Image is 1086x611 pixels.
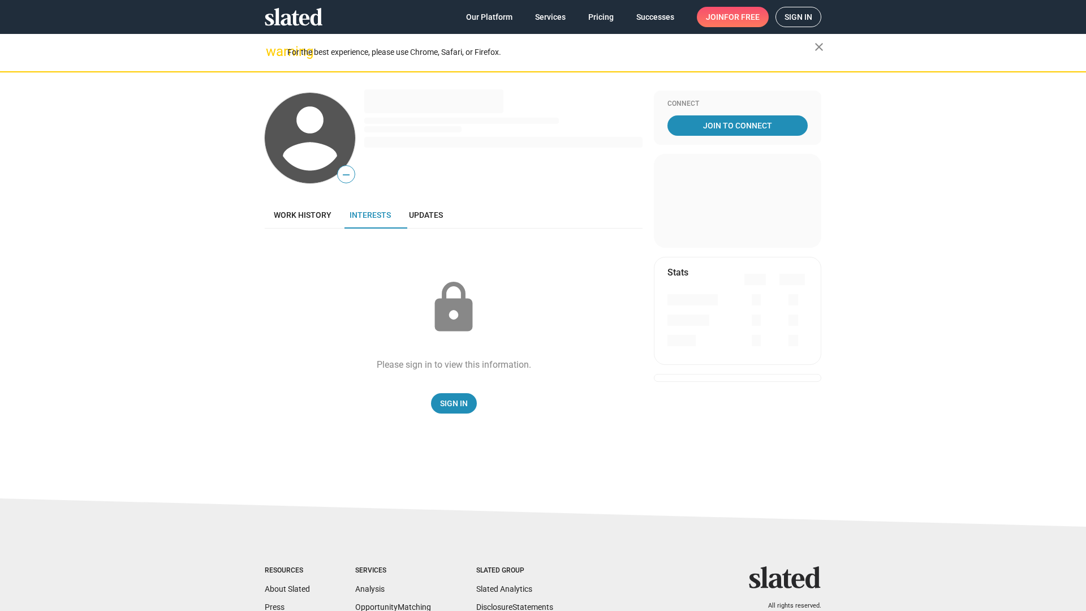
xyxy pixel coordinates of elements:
[409,210,443,220] span: Updates
[667,100,808,109] div: Connect
[341,201,400,229] a: Interests
[667,115,808,136] a: Join To Connect
[466,7,512,27] span: Our Platform
[377,359,531,371] div: Please sign in to view this information.
[476,566,553,575] div: Slated Group
[579,7,623,27] a: Pricing
[670,115,805,136] span: Join To Connect
[338,167,355,182] span: —
[457,7,522,27] a: Our Platform
[667,266,688,278] mat-card-title: Stats
[706,7,760,27] span: Join
[775,7,821,27] a: Sign in
[425,279,482,336] mat-icon: lock
[697,7,769,27] a: Joinfor free
[812,40,826,54] mat-icon: close
[588,7,614,27] span: Pricing
[265,566,310,575] div: Resources
[476,584,532,593] a: Slated Analytics
[627,7,683,27] a: Successes
[265,584,310,593] a: About Slated
[526,7,575,27] a: Services
[274,210,331,220] span: Work history
[265,201,341,229] a: Work history
[355,584,385,593] a: Analysis
[287,45,815,60] div: For the best experience, please use Chrome, Safari, or Firefox.
[431,393,477,414] a: Sign In
[535,7,566,27] span: Services
[440,393,468,414] span: Sign In
[724,7,760,27] span: for free
[350,210,391,220] span: Interests
[785,7,812,27] span: Sign in
[636,7,674,27] span: Successes
[266,45,279,58] mat-icon: warning
[400,201,452,229] a: Updates
[355,566,431,575] div: Services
